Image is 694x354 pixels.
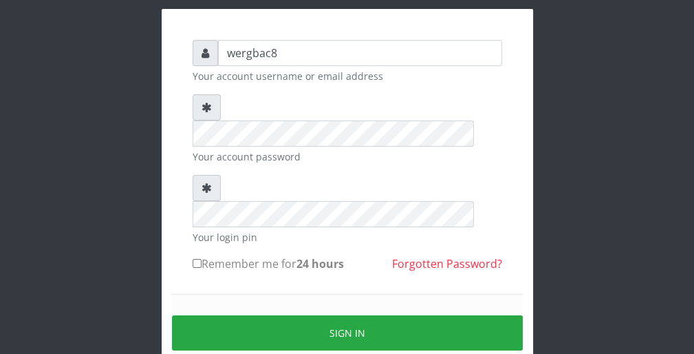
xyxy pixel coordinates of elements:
small: Your account username or email address [193,69,502,83]
a: Forgotten Password? [392,256,502,271]
input: Username or email address [218,40,502,66]
small: Your login pin [193,230,502,244]
input: Remember me for24 hours [193,259,202,268]
label: Remember me for [193,256,344,272]
small: Your account password [193,149,502,164]
b: 24 hours [296,256,344,271]
button: Sign in [172,315,523,351]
